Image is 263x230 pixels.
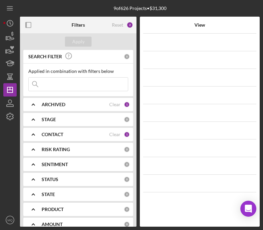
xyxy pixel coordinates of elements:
[42,192,55,197] b: STATE
[124,131,130,137] div: 1
[72,37,85,47] div: Apply
[112,22,123,28] div: Reset
[124,54,130,60] div: 0
[151,22,249,28] div: View
[42,147,70,152] b: RISK RATING
[28,54,62,59] b: SEARCH FILTER
[124,176,130,182] div: 0
[7,218,12,222] text: MQ
[42,102,65,107] b: ARCHIVED
[114,6,166,11] div: 9 of 626 Projects • $31,300
[124,161,130,167] div: 0
[124,191,130,197] div: 0
[65,37,92,47] button: Apply
[124,102,130,108] div: 1
[124,206,130,212] div: 0
[3,213,17,227] button: MQ
[109,132,121,137] div: Clear
[42,177,58,182] b: STATUS
[127,22,133,28] div: 2
[42,207,64,212] b: PRODUCT
[42,162,68,167] b: SENTIMENT
[124,146,130,152] div: 0
[124,221,130,227] div: 0
[42,117,56,122] b: STAGE
[124,116,130,122] div: 0
[42,222,63,227] b: AMOUNT
[42,132,63,137] b: CONTACT
[240,201,256,217] div: Open Intercom Messenger
[72,22,85,28] b: Filters
[109,102,121,107] div: Clear
[28,69,128,74] div: Applied in combination with filters below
